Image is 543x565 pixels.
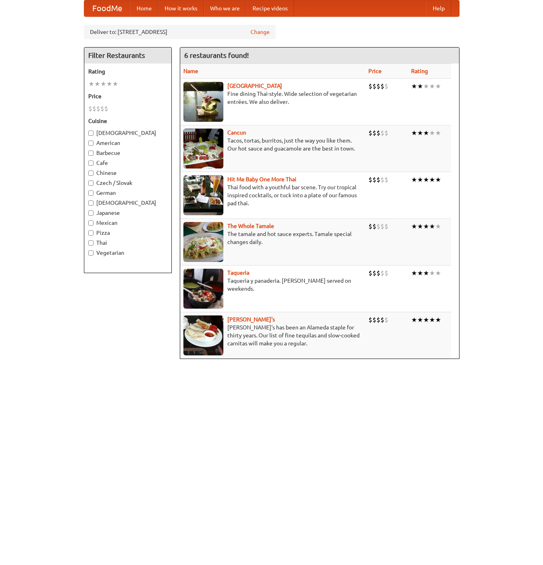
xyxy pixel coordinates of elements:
[429,315,435,324] li: ★
[376,82,380,91] li: $
[417,82,423,91] li: ★
[380,129,384,137] li: $
[411,175,417,184] li: ★
[183,129,223,169] img: cancun.jpg
[88,161,93,166] input: Cafe
[376,129,380,137] li: $
[411,82,417,91] li: ★
[183,175,223,215] img: babythai.jpg
[183,323,362,347] p: [PERSON_NAME]'s has been an Alameda staple for thirty years. Our list of fine tequilas and slow-c...
[411,68,428,74] a: Rating
[88,67,167,75] h5: Rating
[227,129,246,136] a: Cancun
[380,315,384,324] li: $
[104,104,108,113] li: $
[423,82,429,91] li: ★
[88,159,167,167] label: Cafe
[423,269,429,278] li: ★
[183,230,362,246] p: The tamale and hot sauce experts. Tamale special changes daily.
[112,79,118,88] li: ★
[100,79,106,88] li: ★
[88,209,167,217] label: Japanese
[183,68,198,74] a: Name
[84,25,276,39] div: Deliver to: [STREET_ADDRESS]
[88,79,94,88] li: ★
[246,0,294,16] a: Recipe videos
[368,175,372,184] li: $
[417,129,423,137] li: ★
[204,0,246,16] a: Who we are
[227,316,275,323] b: [PERSON_NAME]'s
[227,270,249,276] a: Taqueria
[368,68,382,74] a: Price
[88,117,167,125] h5: Cuisine
[411,315,417,324] li: ★
[88,169,167,177] label: Chinese
[88,131,93,136] input: [DEMOGRAPHIC_DATA]
[227,83,282,89] a: [GEOGRAPHIC_DATA]
[417,222,423,231] li: ★
[380,222,384,231] li: $
[435,175,441,184] li: ★
[368,315,372,324] li: $
[384,269,388,278] li: $
[384,82,388,91] li: $
[183,277,362,293] p: Taqueria y panaderia. [PERSON_NAME] served on weekends.
[88,229,167,237] label: Pizza
[88,180,93,186] input: Czech / Slovak
[92,104,96,113] li: $
[183,137,362,153] p: Tacos, tortas, burritos, just the way you like them. Our hot sauce and guacamole are the best in ...
[88,179,167,187] label: Czech / Slovak
[380,175,384,184] li: $
[183,222,223,262] img: wholetamale.jpg
[100,104,104,113] li: $
[372,175,376,184] li: $
[184,52,249,59] ng-pluralize: 6 restaurants found!
[384,175,388,184] li: $
[183,82,223,122] img: satay.jpg
[183,90,362,106] p: Fine dining Thai-style. Wide selection of vegetarian entrées. We also deliver.
[423,222,429,231] li: ★
[88,200,93,206] input: [DEMOGRAPHIC_DATA]
[429,175,435,184] li: ★
[88,250,93,256] input: Vegetarian
[88,141,93,146] input: American
[368,82,372,91] li: $
[384,222,388,231] li: $
[183,315,223,355] img: pedros.jpg
[106,79,112,88] li: ★
[372,82,376,91] li: $
[94,79,100,88] li: ★
[411,129,417,137] li: ★
[88,240,93,246] input: Thai
[417,175,423,184] li: ★
[368,269,372,278] li: $
[411,222,417,231] li: ★
[376,315,380,324] li: $
[376,175,380,184] li: $
[372,129,376,137] li: $
[384,315,388,324] li: $
[227,223,274,229] a: The Whole Tamale
[368,129,372,137] li: $
[376,222,380,231] li: $
[158,0,204,16] a: How it works
[380,82,384,91] li: $
[435,222,441,231] li: ★
[426,0,451,16] a: Help
[417,269,423,278] li: ★
[423,129,429,137] li: ★
[435,315,441,324] li: ★
[372,315,376,324] li: $
[88,189,167,197] label: German
[372,222,376,231] li: $
[435,82,441,91] li: ★
[429,129,435,137] li: ★
[423,315,429,324] li: ★
[88,249,167,257] label: Vegetarian
[429,222,435,231] li: ★
[88,170,93,176] input: Chinese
